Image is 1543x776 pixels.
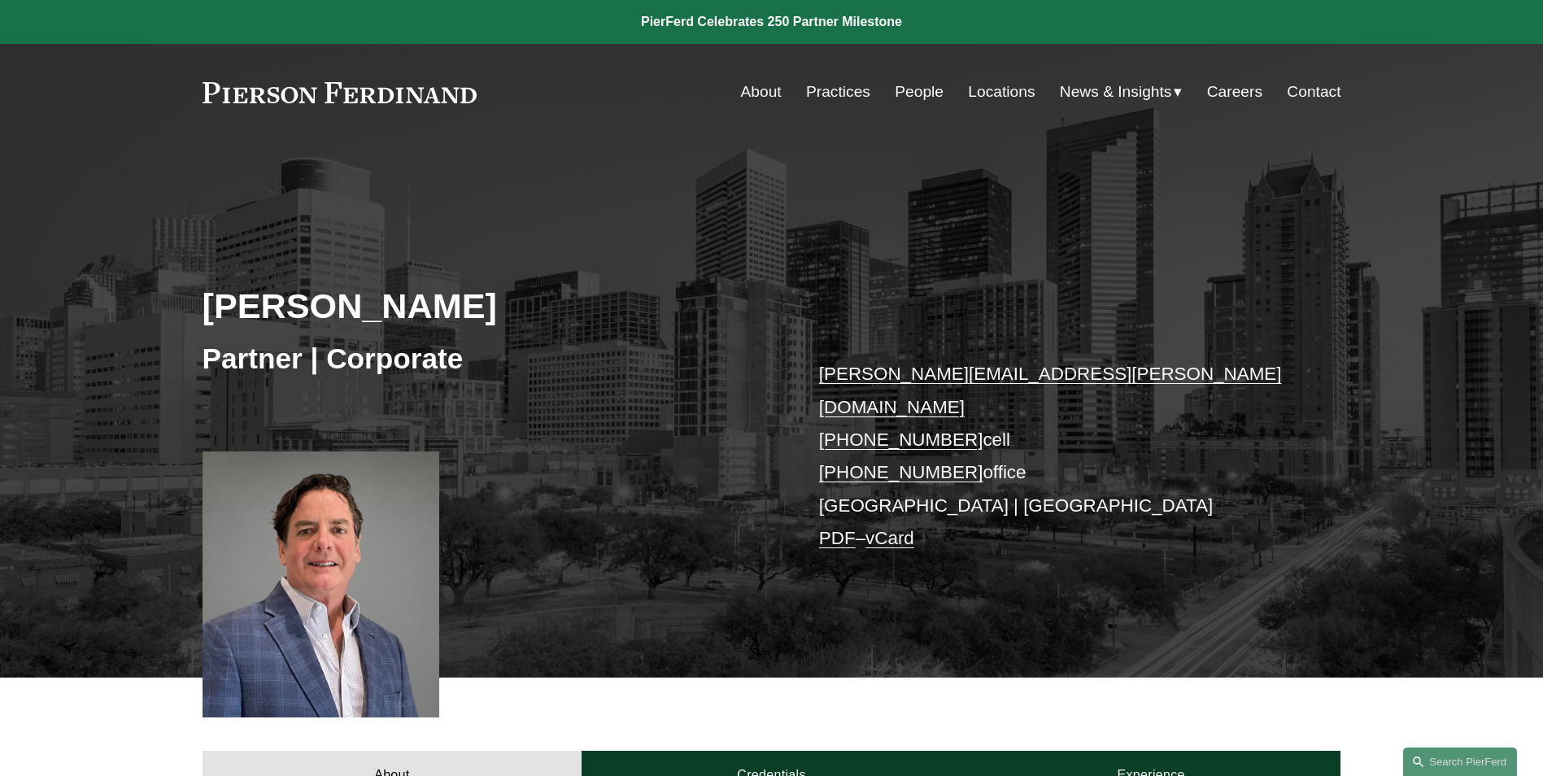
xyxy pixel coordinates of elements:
[819,358,1293,555] p: cell office [GEOGRAPHIC_DATA] | [GEOGRAPHIC_DATA] –
[865,528,914,548] a: vCard
[1287,76,1340,107] a: Contact
[1403,748,1517,776] a: Search this site
[1060,76,1183,107] a: folder dropdown
[1060,78,1172,107] span: News & Insights
[819,528,856,548] a: PDF
[741,76,782,107] a: About
[895,76,944,107] a: People
[819,364,1282,416] a: [PERSON_NAME][EMAIL_ADDRESS][PERSON_NAME][DOMAIN_NAME]
[819,429,983,450] a: [PHONE_NUMBER]
[203,341,772,377] h3: Partner | Corporate
[203,285,772,327] h2: [PERSON_NAME]
[806,76,870,107] a: Practices
[968,76,1035,107] a: Locations
[819,462,983,482] a: [PHONE_NUMBER]
[1207,76,1262,107] a: Careers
